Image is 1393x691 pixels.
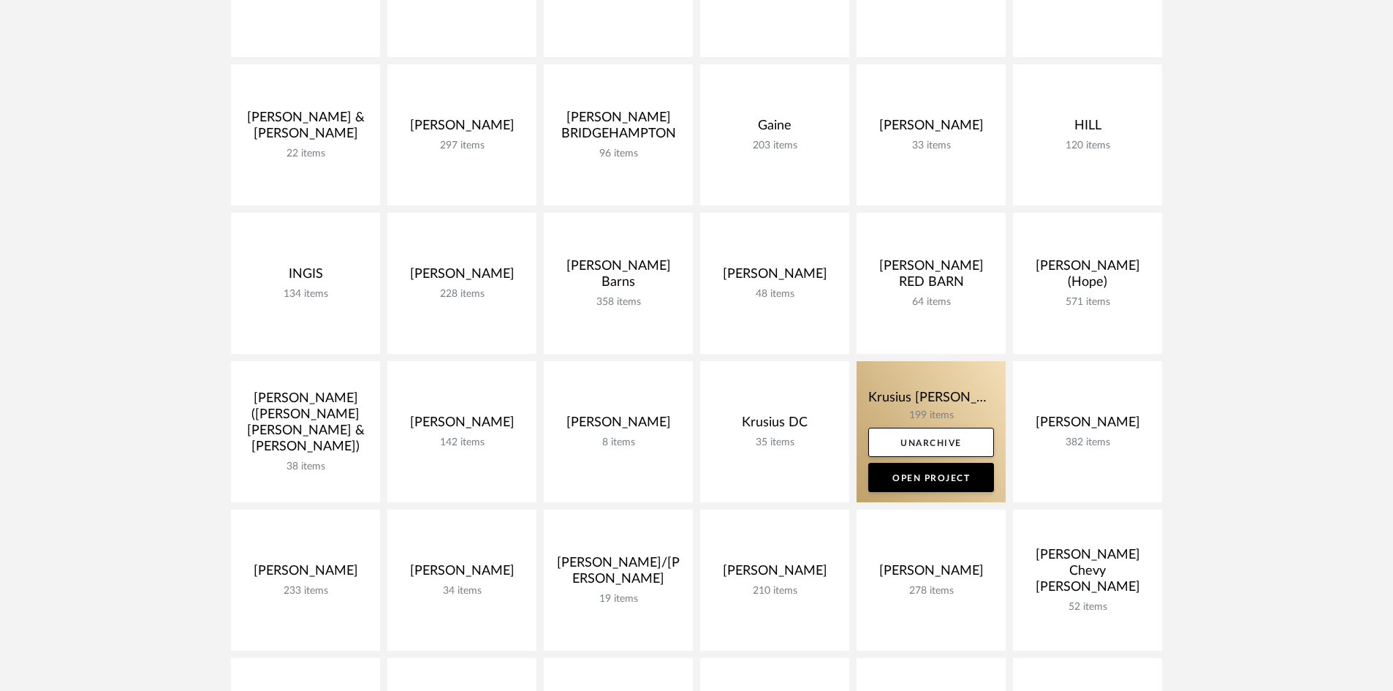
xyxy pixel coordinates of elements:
[712,585,838,597] div: 210 items
[399,437,525,449] div: 142 items
[868,463,994,492] a: Open Project
[399,140,525,152] div: 297 items
[243,585,368,597] div: 233 items
[399,415,525,437] div: [PERSON_NAME]
[555,437,681,449] div: 8 items
[868,258,994,296] div: [PERSON_NAME] RED BARN
[712,437,838,449] div: 35 items
[399,563,525,585] div: [PERSON_NAME]
[243,110,368,148] div: [PERSON_NAME] & [PERSON_NAME]
[712,563,838,585] div: [PERSON_NAME]
[243,266,368,288] div: INGIS
[555,415,681,437] div: [PERSON_NAME]
[868,428,994,457] a: Unarchive
[555,148,681,160] div: 96 items
[1025,118,1150,140] div: HILL
[1025,415,1150,437] div: [PERSON_NAME]
[555,555,681,593] div: [PERSON_NAME]/[PERSON_NAME]
[712,140,838,152] div: 203 items
[243,288,368,301] div: 134 items
[399,118,525,140] div: [PERSON_NAME]
[243,563,368,585] div: [PERSON_NAME]
[399,585,525,597] div: 34 items
[1025,437,1150,449] div: 382 items
[1025,547,1150,601] div: [PERSON_NAME] Chevy [PERSON_NAME]
[399,288,525,301] div: 228 items
[712,415,838,437] div: Krusius DC
[868,140,994,152] div: 33 items
[712,288,838,301] div: 48 items
[243,148,368,160] div: 22 items
[712,118,838,140] div: Gaine
[712,266,838,288] div: [PERSON_NAME]
[1025,601,1150,613] div: 52 items
[1025,296,1150,309] div: 571 items
[243,461,368,473] div: 38 items
[868,296,994,309] div: 64 items
[868,585,994,597] div: 278 items
[555,110,681,148] div: [PERSON_NAME] BRIDGEHAMPTON
[868,563,994,585] div: [PERSON_NAME]
[243,390,368,461] div: [PERSON_NAME] ([PERSON_NAME] [PERSON_NAME] & [PERSON_NAME])
[399,266,525,288] div: [PERSON_NAME]
[555,593,681,605] div: 19 items
[555,296,681,309] div: 358 items
[868,118,994,140] div: [PERSON_NAME]
[555,258,681,296] div: [PERSON_NAME] Barns
[1025,258,1150,296] div: [PERSON_NAME] (Hope)
[1025,140,1150,152] div: 120 items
